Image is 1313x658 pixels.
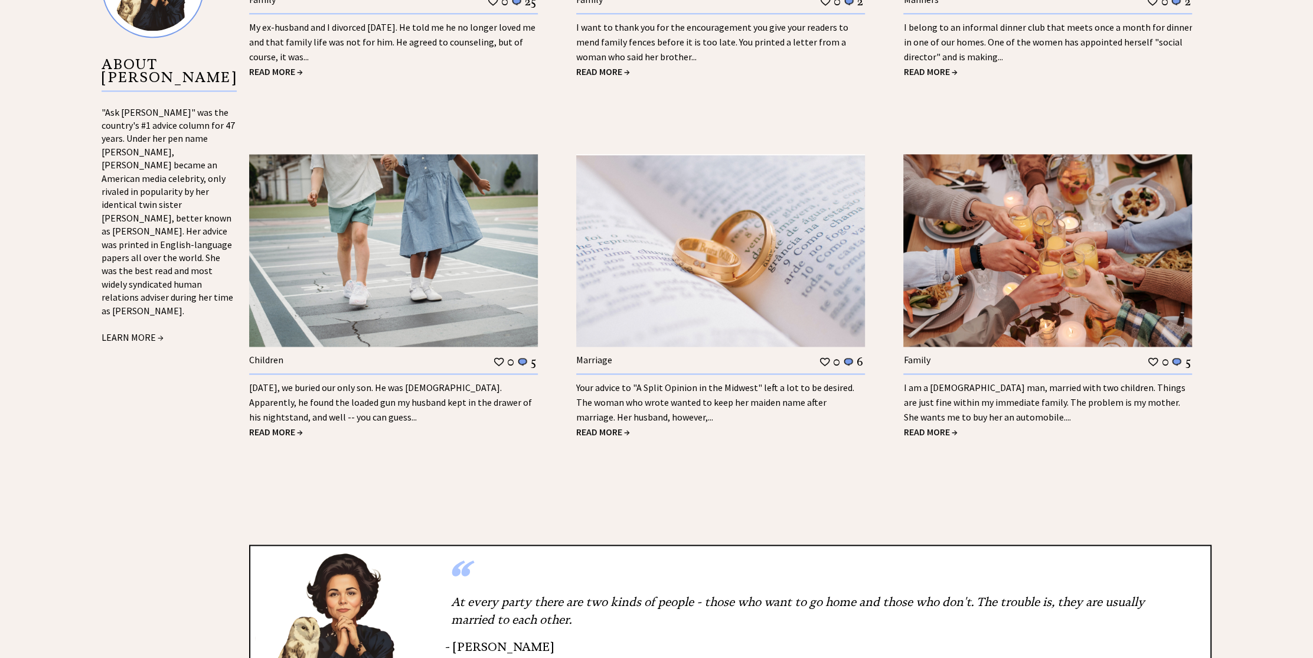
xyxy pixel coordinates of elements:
div: "Ask [PERSON_NAME]" was the country's #1 advice column for 47 years. Under her pen name [PERSON_N... [102,106,237,346]
img: family.jpg [903,154,1192,347]
img: message_round%201.png [1171,357,1183,367]
a: Your advice to "A Split Opinion in the Midwest" left a lot to be desired. The woman who wrote wan... [576,382,854,423]
a: I belong to an informal dinner club that meets once a month for dinner in one of our homes. One o... [903,21,1192,63]
a: I want to thank you for the encouragement you give your readers to mend family fences before it i... [576,21,848,63]
td: 5 [530,354,537,369]
img: message_round%201.png [517,357,528,367]
td: 0 [832,354,841,369]
a: Family [903,354,930,366]
a: READ MORE → [249,426,303,438]
a: Marriage [576,354,612,366]
td: 5 [1184,354,1191,369]
td: 6 [856,354,864,369]
div: - [PERSON_NAME] [445,640,1193,653]
td: 0 [1161,354,1169,369]
a: READ MORE → [576,66,630,77]
td: 0 [507,354,515,369]
img: children.jpg [249,154,538,347]
a: READ MORE → [249,66,303,77]
img: message_round%201.png [842,357,854,367]
a: [DATE], we buried our only son. He was [DEMOGRAPHIC_DATA]. Apparently, he found the loaded gun my... [249,382,532,423]
img: heart_outline%201.png [493,356,505,367]
img: marriage.jpg [576,154,865,347]
p: ABOUT [PERSON_NAME] [102,58,237,92]
iframe: Advertisement [102,374,220,611]
a: Children [249,354,283,366]
a: READ MORE → [576,426,630,438]
a: LEARN MORE → [102,331,164,343]
img: heart_outline%201.png [1147,356,1159,367]
a: I am a [DEMOGRAPHIC_DATA] man, married with two children. Things are just fine within my immediat... [903,382,1185,423]
img: heart_outline%201.png [819,356,831,367]
a: READ MORE → [903,66,957,77]
div: “ [445,575,1193,587]
a: My ex-husband and I divorced [DATE]. He told me he no longer loved me and that family life was no... [249,21,535,63]
a: READ MORE → [903,426,957,438]
div: At every party there are two kinds of people - those who want to go home and those who don't. The... [445,587,1193,634]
